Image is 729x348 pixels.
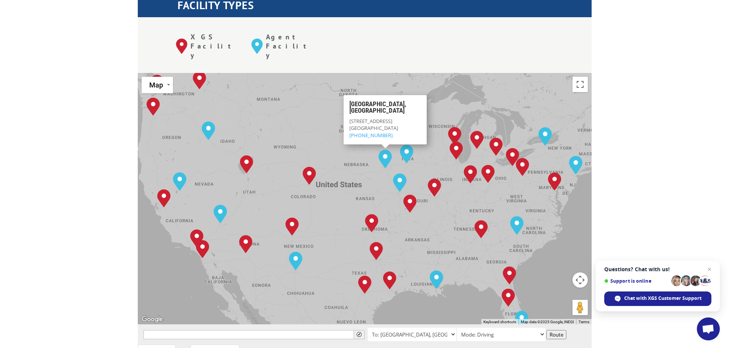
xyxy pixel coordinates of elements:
div: Baltimore, MD [545,169,564,194]
div: Lakeland, FL [499,285,518,310]
span: Support is online [604,278,669,284]
div: Reno, NV [170,169,189,194]
div: Des Moines, IA [397,142,416,166]
div: Salt Lake City, UT [237,152,256,176]
span: Questions? Chat with us! [604,266,711,272]
div: Denver, CO [300,163,319,188]
div: Springfield, MO [400,191,420,216]
div: San Antonio, TX [355,272,375,297]
div: Spokane, WA [190,68,209,92]
div: San Diego, CA [193,237,212,261]
a: Open chat [697,317,720,340]
div: Kansas City, MO [390,170,409,195]
span:  [357,332,362,337]
div: Detroit, MI [486,134,506,159]
div: Chicago, IL [447,138,466,163]
button: Drag Pegman onto the map to open Street View [572,300,588,315]
div: Cleveland, OH [503,145,522,169]
div: Houston, TX [380,268,400,293]
div: New Orleans, LA [427,267,446,292]
div: Tracy, CA [154,186,174,210]
div: Albuquerque, NM [282,214,302,239]
span: Chat with XGS Customer Support [604,291,711,306]
div: Boise, ID [199,118,218,143]
a: Terms [579,320,589,324]
div: Dallas, TX [367,239,386,263]
span: Chat with XGS Customer Support [624,295,701,302]
button: Route [546,330,566,339]
button: Map camera controls [572,272,588,288]
div: Elizabeth, NJ [566,153,585,177]
button:  [354,330,365,339]
div: Phoenix, AZ [236,232,256,256]
div: St. Louis, MO [425,175,444,200]
div: Indianapolis, IN [461,162,480,186]
div: Omaha, NE [375,147,395,171]
p: XGS Facility [191,32,240,60]
button: Change map style [142,77,173,93]
div: Chino, CA [187,226,207,251]
div: Grand Rapids, MI [467,128,487,152]
div: Kent, WA [147,71,167,96]
button: Toggle fullscreen view [572,77,588,92]
h3: [GEOGRAPHIC_DATA], [GEOGRAPHIC_DATA] [349,101,421,118]
span: Close [418,98,424,104]
div: Oklahoma City, OK [362,211,382,235]
div: Miami, FL [512,308,532,332]
a: [PHONE_NUMBER] [349,131,393,138]
img: Google [140,314,165,324]
div: Tunnel Hill, GA [471,217,491,241]
a: Open this area in Google Maps (opens a new window) [140,314,165,324]
div: Milwaukee, WI [445,124,465,148]
span: Map data ©2025 Google, INEGI [521,320,574,324]
div: Charlotte, NC [507,213,527,238]
div: Jacksonville, FL [500,263,519,288]
button: Keyboard shortcuts [483,319,516,325]
span: [GEOGRAPHIC_DATA] [349,125,398,131]
div: Pittsburgh, PA [513,155,532,179]
span: [STREET_ADDRESS] [349,118,392,125]
div: Las Vegas, NV [210,202,230,226]
div: Dayton, OH [478,162,498,186]
div: Portland, OR [144,94,163,119]
p: Agent Facility [266,32,315,60]
div: Rochester, NY [535,124,555,149]
span: Map [149,81,163,89]
div: El Paso, TX [286,249,305,273]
